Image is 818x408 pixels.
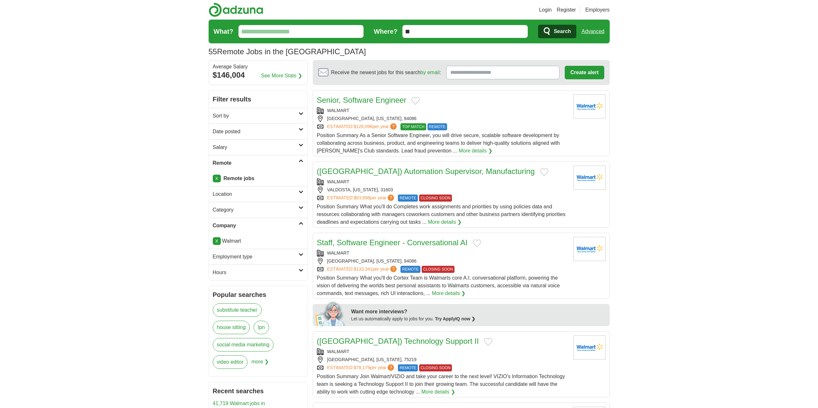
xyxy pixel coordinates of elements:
div: [GEOGRAPHIC_DATA], [US_STATE], 94086 [317,258,568,265]
h2: Popular searches [213,290,303,299]
span: CLOSING SOON [419,364,452,371]
button: Add to favorite jobs [473,239,481,247]
a: X [213,237,221,245]
img: Adzuna logo [209,3,263,17]
a: Location [209,186,307,202]
a: ESTIMATED:$63,898per year? [327,195,396,202]
span: more ❯ [251,355,269,373]
a: substitute teacher [213,303,262,317]
h2: Filter results [209,91,307,108]
h2: Remote [213,159,299,167]
h2: Sort by [213,112,299,120]
span: ? [388,195,394,201]
a: Advanced [581,25,604,38]
span: REMOTE [398,364,418,371]
div: VALDOSTA, [US_STATE], 31603 [317,187,568,193]
button: Add to favorite jobs [540,168,548,176]
a: Try ApplyIQ now ❯ [435,316,475,321]
img: Walmart logo [573,237,606,261]
span: REMOTE [427,123,447,130]
span: Position Summary Join Walmart/VIZIO and take your career to the next level! VIZIO's Information T... [317,374,565,395]
div: Want more interviews? [351,308,606,316]
div: Average Salary [213,64,303,69]
a: WALMART [327,179,349,184]
a: ESTIMATED:$78,179per year? [327,364,396,371]
span: ? [390,266,397,272]
a: Employment type [209,249,307,265]
a: by email [420,70,440,75]
span: TOP MATCH [400,123,426,130]
label: What? [214,27,233,36]
a: Employers [585,6,610,14]
span: $133,341 [354,266,372,272]
a: Login [539,6,552,14]
img: apply-iq-scientist.png [315,300,346,326]
img: Walmart logo [573,335,606,360]
a: Salary [209,139,307,155]
div: [GEOGRAPHIC_DATA], [US_STATE], 94086 [317,115,568,122]
img: Walmart logo [573,94,606,118]
div: Let us automatically apply to jobs for you. [351,316,606,322]
a: ESTIMATED:$133,341per year? [327,266,398,273]
a: Staff, Software Engineer - Conversational AI [317,238,468,247]
label: Where? [374,27,397,36]
span: ? [388,364,394,371]
h2: Date posted [213,128,299,135]
h2: Employment type [213,253,299,261]
div: $146,004 [213,69,303,81]
span: Position Summary As a Senior Software Engineer, you will drive secure, scalable software developm... [317,133,560,153]
strong: Remote jobs [223,176,254,181]
a: Category [209,202,307,218]
a: X [213,175,221,182]
span: $63,898 [354,195,370,200]
a: social media marketing [213,338,274,352]
li: Walmart [213,237,303,245]
a: lpn [254,321,269,334]
span: CLOSING SOON [419,195,452,202]
button: Create alert [565,66,604,79]
h2: Salary [213,143,299,151]
a: More details ❯ [459,147,492,155]
a: Sort by [209,108,307,124]
a: More details ❯ [432,290,466,297]
h2: Hours [213,269,299,276]
span: Position Summary What you'll do Cortex Team is Walmarts core A.I. conversational platform, poweri... [317,275,560,296]
h2: Category [213,206,299,214]
a: Senior, Software Engineer [317,96,407,104]
span: $78,179 [354,365,370,370]
a: Register [557,6,576,14]
a: house sitting [213,321,250,334]
a: Remote [209,155,307,171]
span: REMOTE [400,266,420,273]
span: $126,096 [354,124,372,129]
a: More details ❯ [421,388,455,396]
div: [GEOGRAPHIC_DATA], [US_STATE], 75219 [317,356,568,363]
a: See More Stats ❯ [261,72,302,80]
a: WALMART [327,250,349,256]
span: ? [390,123,397,130]
span: 55 [209,46,217,57]
span: REMOTE [398,195,418,202]
button: Search [538,25,576,38]
button: Add to favorite jobs [411,97,420,105]
a: More details ❯ [428,218,462,226]
a: Date posted [209,124,307,139]
span: Receive the newest jobs for this search : [331,69,441,76]
a: video editor [213,355,248,369]
button: Add to favorite jobs [484,338,492,346]
a: Company [209,218,307,233]
span: CLOSING SOON [422,266,455,273]
a: Hours [209,265,307,280]
a: ([GEOGRAPHIC_DATA]) Automation Supervisor, Manufacturing [317,167,535,176]
img: Walmart logo [573,166,606,190]
a: WALMART [327,108,349,113]
h1: Remote Jobs in the [GEOGRAPHIC_DATA] [209,47,366,56]
h2: Location [213,190,299,198]
a: ESTIMATED:$126,096per year? [327,123,398,130]
h2: Recent searches [213,386,303,396]
a: ([GEOGRAPHIC_DATA]) Technology Support II [317,337,479,345]
span: Position Summary What you'll do Completes work assignments and priorities by using policies data ... [317,204,566,225]
h2: Company [213,222,299,230]
span: Search [554,25,571,38]
a: WALMART [327,349,349,354]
